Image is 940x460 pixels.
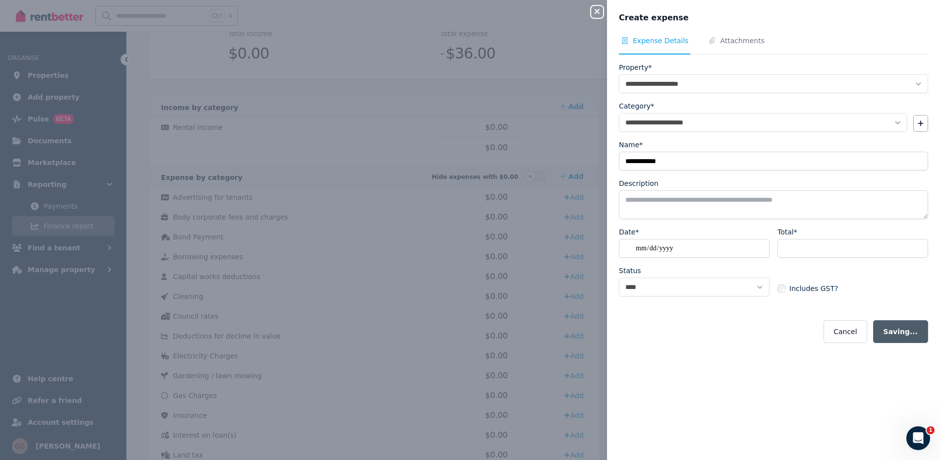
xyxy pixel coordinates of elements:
label: Status [619,266,641,276]
label: Description [619,178,659,188]
label: Property* [619,62,652,72]
iframe: Intercom live chat [906,426,930,450]
button: Cancel [824,320,867,343]
span: Create expense [619,12,689,24]
span: Expense Details [633,36,688,46]
label: Category* [619,101,654,111]
span: 1 [927,426,935,434]
input: Includes GST? [777,285,785,292]
nav: Tabs [619,36,928,55]
label: Name* [619,140,643,150]
span: Attachments [720,36,764,46]
span: Includes GST? [789,284,838,293]
label: Date* [619,227,639,237]
label: Total* [777,227,797,237]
